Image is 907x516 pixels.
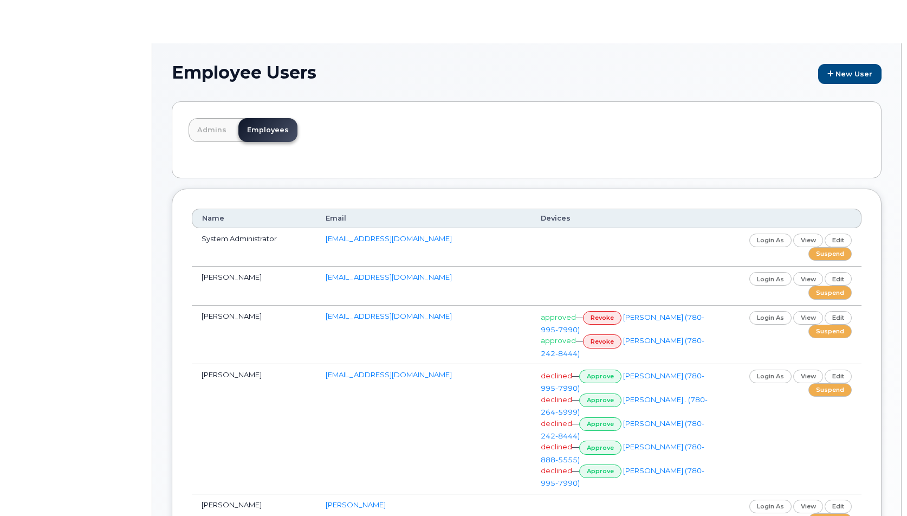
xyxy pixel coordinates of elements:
a: Employees [238,118,297,142]
td: [PERSON_NAME] [192,364,316,494]
a: [PERSON_NAME] (780-995-7990) [541,313,704,334]
a: [EMAIL_ADDRESS][DOMAIN_NAME] [326,370,452,379]
a: approve [579,370,621,383]
span: declined [541,419,572,428]
a: revoke [583,334,621,348]
a: edit [825,272,852,286]
th: Devices [531,209,724,228]
span: approved [541,336,576,345]
th: Email [316,209,531,228]
a: login as [749,370,792,383]
a: [PERSON_NAME] (780-888-5555) [541,442,704,463]
a: Admins [189,118,235,142]
a: [PERSON_NAME] (780-995-7990) [541,371,704,392]
td: System Administrator [192,228,316,267]
a: [EMAIL_ADDRESS][DOMAIN_NAME] [326,234,452,243]
a: login as [749,500,792,513]
a: [PERSON_NAME] . (780-264-5999) [541,395,708,416]
a: [PERSON_NAME] (780-242-8444) [541,336,704,357]
a: [EMAIL_ADDRESS][DOMAIN_NAME] [326,273,452,281]
a: edit [825,311,852,325]
span: declined [541,466,572,475]
a: suspend [808,383,852,397]
a: [PERSON_NAME] (780-995-7990) [541,466,704,487]
a: view [793,500,824,513]
a: approve [579,465,621,478]
a: approve [579,394,621,407]
span: approved [541,313,576,321]
a: login as [749,311,792,325]
a: [PERSON_NAME] (780-242-8444) [541,419,704,440]
h1: Employee Users [172,63,882,84]
a: suspend [808,325,852,338]
a: login as [749,234,792,247]
td: — — [531,306,724,364]
td: — — — — — [531,364,724,494]
a: [EMAIL_ADDRESS][DOMAIN_NAME] [326,312,452,320]
span: declined [541,442,572,451]
a: suspend [808,286,852,299]
span: declined [541,371,572,380]
a: view [793,370,824,383]
a: edit [825,500,852,513]
a: view [793,272,824,286]
a: approve [579,441,621,454]
td: [PERSON_NAME] [192,306,316,364]
th: Name [192,209,316,228]
a: edit [825,234,852,247]
td: [PERSON_NAME] [192,267,316,305]
a: approve [579,417,621,431]
a: suspend [808,247,852,261]
a: New User [818,64,882,84]
a: view [793,311,824,325]
a: [PERSON_NAME] [326,500,386,509]
a: login as [749,272,792,286]
a: edit [825,370,852,383]
a: revoke [583,311,621,325]
span: declined [541,395,572,404]
a: view [793,234,824,247]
